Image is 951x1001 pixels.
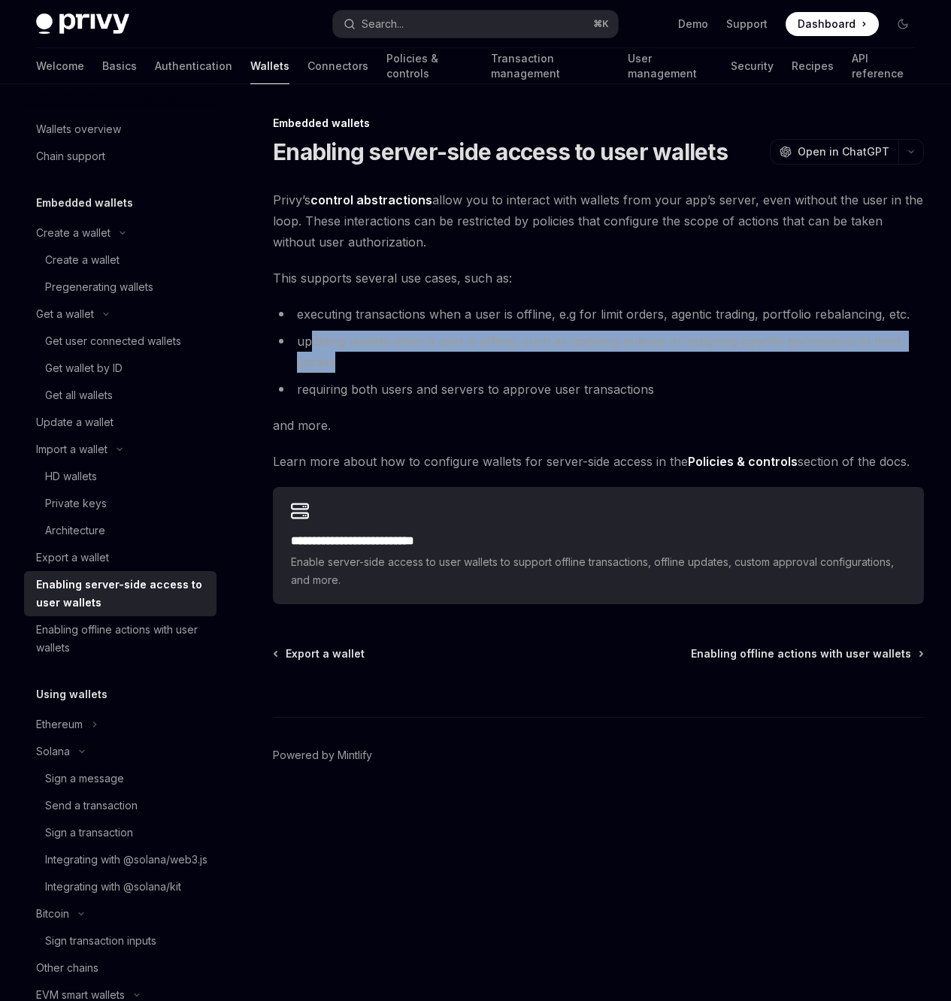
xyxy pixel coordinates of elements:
[333,11,618,38] button: Search...⌘K
[24,819,217,846] a: Sign a transaction
[45,522,105,540] div: Architecture
[273,189,924,253] span: Privy’s allow you to interact with wallets from your app’s server, even without the user in the l...
[678,17,708,32] a: Demo
[593,18,609,30] span: ⌘ K
[273,268,924,289] span: This supports several use cases, such as:
[36,147,105,165] div: Chain support
[273,415,924,436] span: and more.
[45,467,97,485] div: HD wallets
[24,792,217,819] a: Send a transaction
[250,48,289,84] a: Wallets
[45,359,123,377] div: Get wallet by ID
[24,954,217,981] a: Other chains
[24,873,217,900] a: Integrating with @solana/kit
[155,48,232,84] a: Authentication
[24,116,217,143] a: Wallets overview
[24,490,217,517] a: Private keys
[36,621,207,657] div: Enabling offline actions with user wallets
[286,646,365,661] span: Export a wallet
[36,120,121,138] div: Wallets overview
[798,17,856,32] span: Dashboard
[45,386,113,404] div: Get all wallets
[45,824,133,842] div: Sign a transaction
[24,463,217,490] a: HD wallets
[24,846,217,873] a: Integrating with @solana/web3.js
[24,765,217,792] a: Sign a message
[691,646,911,661] span: Enabling offline actions with user wallets
[362,15,404,33] div: Search...
[786,12,879,36] a: Dashboard
[45,332,181,350] div: Get user connected wallets
[36,14,129,35] img: dark logo
[36,440,108,458] div: Import a wallet
[36,305,94,323] div: Get a wallet
[688,454,798,469] strong: Policies & controls
[36,413,114,431] div: Update a wallet
[273,748,372,763] a: Powered by Mintlify
[24,246,217,274] a: Create a wallet
[45,878,181,896] div: Integrating with @solana/kit
[45,932,156,950] div: Sign transaction inputs
[36,959,98,977] div: Other chains
[36,224,111,242] div: Create a wallet
[45,797,138,815] div: Send a transaction
[792,48,834,84] a: Recipes
[24,616,217,661] a: Enabling offline actions with user wallets
[491,48,610,84] a: Transaction management
[36,194,133,212] h5: Embedded wallets
[24,143,217,170] a: Chain support
[24,544,217,571] a: Export a wallet
[852,48,915,84] a: API reference
[24,328,217,355] a: Get user connected wallets
[24,571,217,616] a: Enabling server-side access to user wallets
[36,685,108,703] h5: Using wallets
[386,48,473,84] a: Policies & controls
[273,451,924,472] span: Learn more about how to configure wallets for server-side access in the section of the docs.
[24,409,217,436] a: Update a wallet
[273,138,728,165] h1: Enabling server-side access to user wallets
[273,304,924,325] li: executing transactions when a user is offline, e.g for limit orders, agentic trading, portfolio r...
[102,48,137,84] a: Basics
[24,517,217,544] a: Architecture
[36,576,207,612] div: Enabling server-side access to user wallets
[273,116,924,131] div: Embedded wallets
[274,646,365,661] a: Export a wallet
[691,646,922,661] a: Enabling offline actions with user wallets
[36,48,84,84] a: Welcome
[24,355,217,382] a: Get wallet by ID
[798,144,889,159] span: Open in ChatGPT
[36,742,70,761] div: Solana
[45,494,107,513] div: Private keys
[36,549,109,567] div: Export a wallet
[291,553,906,589] span: Enable server-side access to user wallets to support offline transactions, offline updates, custo...
[731,48,774,84] a: Security
[307,48,368,84] a: Connectors
[726,17,768,32] a: Support
[24,927,217,954] a: Sign transaction inputs
[24,382,217,409] a: Get all wallets
[310,192,432,208] a: control abstractions
[770,139,898,165] button: Open in ChatGPT
[628,48,713,84] a: User management
[273,379,924,400] li: requiring both users and servers to approve user transactions
[45,251,120,269] div: Create a wallet
[45,851,207,869] div: Integrating with @solana/web3.js
[24,274,217,301] a: Pregenerating wallets
[36,905,69,923] div: Bitcoin
[45,770,124,788] div: Sign a message
[36,715,83,733] div: Ethereum
[891,12,915,36] button: Toggle dark mode
[45,278,153,296] div: Pregenerating wallets
[273,331,924,373] li: updating wallets when a user is offline, such as updating policies or assigning specific permissi...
